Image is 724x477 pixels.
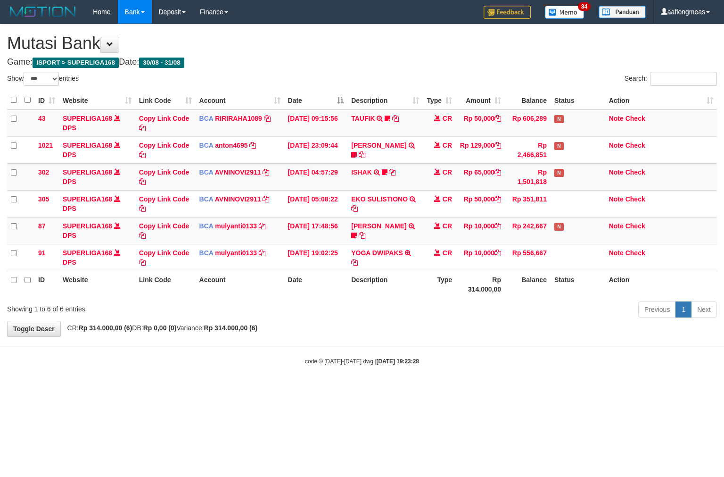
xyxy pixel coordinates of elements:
a: 1 [675,301,691,318]
label: Show entries [7,72,79,86]
select: Showentries [24,72,59,86]
a: Next [691,301,717,318]
th: Balance [505,271,551,298]
th: Description: activate to sort column ascending [347,91,423,109]
span: 91 [38,249,46,257]
a: SUPERLIGA168 [63,115,112,122]
a: Copy Link Code [139,142,189,159]
a: Copy RIRIRAHA1089 to clipboard [264,115,271,122]
span: BCA [199,222,214,230]
a: Copy Link Code [139,249,189,266]
a: TAUFIK [351,115,375,122]
small: code © [DATE]-[DATE] dwg | [305,358,419,365]
a: SUPERLIGA168 [63,195,112,203]
td: [DATE] 09:15:56 [284,109,348,137]
a: RIRIRAHA1089 [215,115,262,122]
td: Rp 242,667 [505,217,551,244]
a: Copy Rp 50,000 to clipboard [494,195,501,203]
a: ISHAK [351,168,372,176]
td: [DATE] 23:09:44 [284,136,348,163]
span: CR [443,142,452,149]
a: AVNINOVI2911 [215,168,261,176]
td: Rp 129,000 [456,136,505,163]
a: Check [625,115,645,122]
a: SUPERLIGA168 [63,168,112,176]
a: Copy Rp 50,000 to clipboard [494,115,501,122]
a: Note [609,195,624,203]
td: Rp 50,000 [456,190,505,217]
td: DPS [59,136,135,163]
th: Account: activate to sort column ascending [196,91,284,109]
a: Check [625,142,645,149]
span: CR [443,222,452,230]
div: Showing 1 to 6 of 6 entries [7,301,295,314]
th: Website: activate to sort column ascending [59,91,135,109]
span: CR: DB: Variance: [63,324,258,332]
span: Has Note [554,115,564,123]
a: Copy Rp 10,000 to clipboard [494,249,501,257]
span: Has Note [554,169,564,177]
span: Has Note [554,142,564,150]
a: Copy AVNINOVI2911 to clipboard [263,195,269,203]
strong: Rp 0,00 (0) [143,324,177,332]
td: [DATE] 17:48:56 [284,217,348,244]
a: Copy anton4695 to clipboard [249,142,256,149]
th: Balance [505,91,551,109]
img: Feedback.jpg [484,6,531,19]
td: Rp 606,289 [505,109,551,137]
td: Rp 50,000 [456,109,505,137]
a: Previous [638,301,676,318]
span: BCA [199,115,214,122]
td: Rp 351,811 [505,190,551,217]
a: SUPERLIGA168 [63,222,112,230]
a: Copy Rp 65,000 to clipboard [494,168,501,176]
th: Date: activate to sort column descending [284,91,348,109]
td: DPS [59,163,135,190]
a: Check [625,222,645,230]
span: Has Note [554,223,564,231]
span: 302 [38,168,49,176]
a: EKO SULISTIONO [351,195,408,203]
span: BCA [199,142,214,149]
a: Toggle Descr [7,321,61,337]
a: Copy AVNINOVI2911 to clipboard [263,168,269,176]
th: Action [605,271,717,298]
a: Copy Link Code [139,168,189,185]
th: Type: activate to sort column ascending [423,91,456,109]
a: mulyanti0133 [215,222,257,230]
input: Search: [650,72,717,86]
th: Type [423,271,456,298]
td: Rp 2,466,851 [505,136,551,163]
a: Check [625,195,645,203]
span: BCA [199,249,214,257]
a: Copy EKO SULISTIONO to clipboard [351,205,358,212]
h1: Mutasi Bank [7,34,717,53]
th: Rp 314.000,00 [456,271,505,298]
span: CR [443,115,452,122]
a: Note [609,115,624,122]
th: Date [284,271,348,298]
th: Status [551,91,605,109]
a: Copy Rp 10,000 to clipboard [494,222,501,230]
th: Status [551,271,605,298]
a: Copy Rp 129,000 to clipboard [494,142,501,149]
a: Copy SRI BASUKI to clipboard [359,151,365,159]
th: Website [59,271,135,298]
a: Copy YOGA DWIPAKS to clipboard [351,259,358,266]
span: BCA [199,168,214,176]
a: Copy mulyanti0133 to clipboard [259,249,265,257]
a: Copy Link Code [139,115,189,132]
th: Description [347,271,423,298]
th: Amount: activate to sort column ascending [456,91,505,109]
img: Button%20Memo.svg [545,6,584,19]
span: 87 [38,222,46,230]
a: SUPERLIGA168 [63,142,112,149]
span: BCA [199,195,214,203]
a: AVNINOVI2911 [215,195,261,203]
a: [PERSON_NAME] [351,142,406,149]
span: 30/08 - 31/08 [139,58,184,68]
a: Copy Link Code [139,222,189,239]
strong: Rp 314.000,00 (6) [79,324,132,332]
th: ID: activate to sort column ascending [34,91,59,109]
img: panduan.png [599,6,646,18]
